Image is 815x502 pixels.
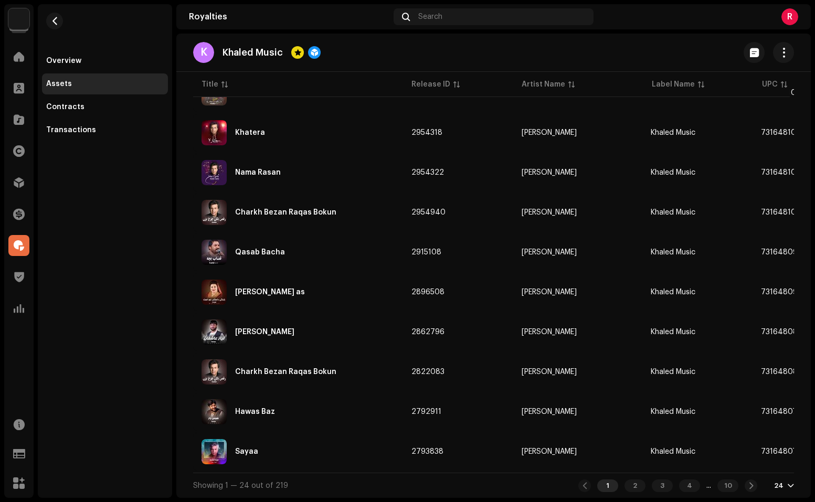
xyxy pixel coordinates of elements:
[522,209,634,216] span: Haider Salim
[202,399,227,424] img: c06c1e3f-d3c7-4d93-b601-cce6c8d18b0e
[202,120,227,145] img: 50d453a4-5e28-4696-8528-16f50cc5dd4f
[522,368,577,376] div: [PERSON_NAME]
[411,79,450,90] div: Release ID
[235,129,265,136] div: Khatera
[235,328,294,336] div: Neyaz Ashoqan
[235,368,336,376] div: Charkh Bezan Raqas Bokun
[8,8,29,29] img: 4d355f5d-9311-46a2-b30d-525bdb8252bf
[522,368,634,376] span: Haider Salim
[651,169,695,176] span: Khaled Music
[411,169,444,176] span: 2954322
[522,448,577,455] div: [PERSON_NAME]
[651,209,695,216] span: Khaled Music
[46,126,96,134] div: Transactions
[522,249,634,256] span: Farid Bismil
[202,200,227,225] img: 48af35ef-dd16-4815-8c8e-358b39d49fb5
[781,8,798,25] div: R
[235,209,336,216] div: Charkh Bezan Raqas Bokun
[42,97,168,118] re-m-nav-item: Contracts
[762,79,778,90] div: UPC
[235,249,285,256] div: Qasab Bacha
[235,289,305,296] div: Zindagi Dastani Gham as
[717,479,738,492] div: 10
[223,47,283,58] p: Khaled Music
[46,80,72,88] div: Assets
[522,408,634,415] span: Feroz Kunduzi
[202,160,227,185] img: 11e765b8-b8b1-44f9-a27f-fcff43551185
[411,249,441,256] span: 2915108
[651,408,695,415] span: Khaled Music
[522,79,565,90] div: Artist Name
[235,408,275,415] div: Hawas Baz
[651,289,695,296] span: Khaled Music
[202,319,227,345] img: e04d049f-44d7-485c-8ddf-db787c24401a
[202,79,218,90] div: Title
[522,289,577,296] div: [PERSON_NAME]
[189,13,389,21] div: Royalties
[42,73,168,94] re-m-nav-item: Assets
[411,368,444,376] span: 2822083
[522,169,577,176] div: [PERSON_NAME]
[522,448,634,455] span: Haider Salim
[651,448,695,455] span: Khaled Music
[625,479,645,492] div: 2
[522,129,577,136] div: [PERSON_NAME]
[522,209,577,216] div: [PERSON_NAME]
[202,240,227,265] img: 903736e5-3605-471b-a41f-b3434033349e
[411,129,442,136] span: 2954318
[522,249,577,256] div: [PERSON_NAME]
[522,408,577,415] div: [PERSON_NAME]
[651,129,695,136] span: Khaled Music
[411,408,441,415] span: 2792911
[235,448,258,455] div: Sayaa
[597,479,618,492] div: 1
[522,129,634,136] span: Haider Salim
[522,289,634,296] span: Ustad Mahwash
[411,328,444,336] span: 2862796
[202,439,227,464] img: 45147bf7-79c1-42cb-902a-440407370b25
[522,328,634,336] span: Feroz Konduzi
[193,42,214,63] div: K
[774,482,784,490] div: 24
[651,249,695,256] span: Khaled Music
[522,169,634,176] span: Haider Salim
[652,479,673,492] div: 3
[418,13,442,21] span: Search
[651,368,695,376] span: Khaled Music
[679,479,700,492] div: 4
[411,448,443,455] span: 2793838
[235,169,281,176] div: Nama Rasan
[706,482,711,490] div: ...
[193,482,288,489] span: Showing 1 — 24 out of 219
[46,103,84,111] div: Contracts
[42,120,168,141] re-m-nav-item: Transactions
[522,328,577,336] div: [PERSON_NAME]
[42,50,168,71] re-m-nav-item: Overview
[202,280,227,305] img: 2957b551-e34c-4760-91fe-110fa76aa397
[411,209,446,216] span: 2954940
[651,328,695,336] span: Khaled Music
[46,57,81,65] div: Overview
[652,79,695,90] div: Label Name
[411,289,444,296] span: 2896508
[202,359,227,384] img: 3288449d-3054-4432-80ab-305d54c895f2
